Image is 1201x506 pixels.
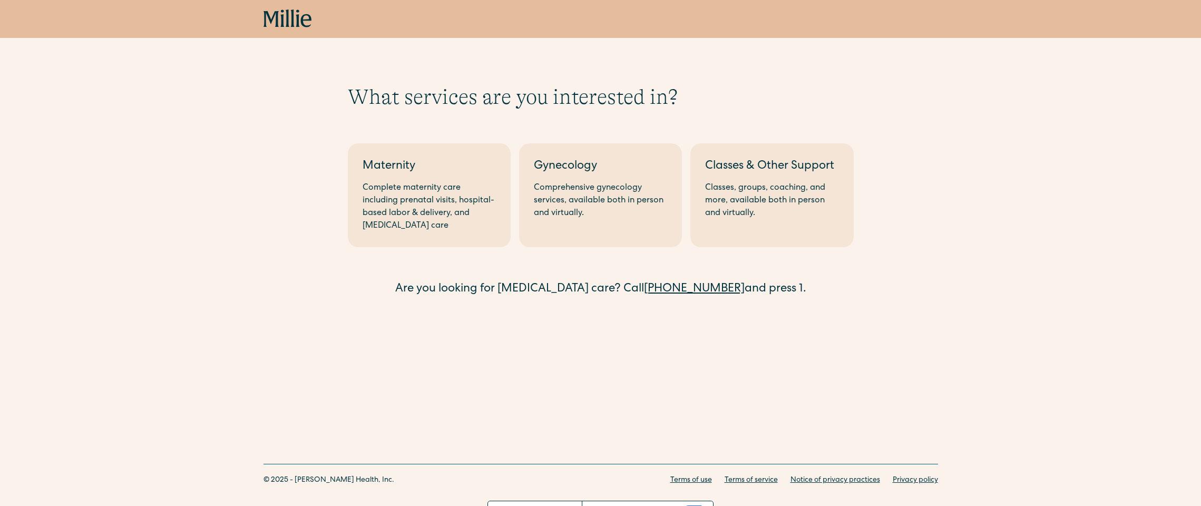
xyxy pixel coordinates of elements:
[705,158,838,176] div: Classes & Other Support
[534,182,667,220] div: Comprehensive gynecology services, available both in person and virtually.
[690,143,853,247] a: Classes & Other SupportClasses, groups, coaching, and more, available both in person and virtually.
[348,281,854,298] div: Are you looking for [MEDICAL_DATA] care? Call and press 1.
[790,475,880,486] a: Notice of privacy practices
[519,143,682,247] a: GynecologyComprehensive gynecology services, available both in person and virtually.
[705,182,838,220] div: Classes, groups, coaching, and more, available both in person and virtually.
[670,475,712,486] a: Terms of use
[348,84,854,110] h1: What services are you interested in?
[263,475,394,486] div: © 2025 - [PERSON_NAME] Health, Inc.
[363,182,496,232] div: Complete maternity care including prenatal visits, hospital-based labor & delivery, and [MEDICAL_...
[725,475,778,486] a: Terms of service
[348,143,511,247] a: MaternityComplete maternity care including prenatal visits, hospital-based labor & delivery, and ...
[644,284,745,295] a: [PHONE_NUMBER]
[534,158,667,176] div: Gynecology
[363,158,496,176] div: Maternity
[893,475,938,486] a: Privacy policy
